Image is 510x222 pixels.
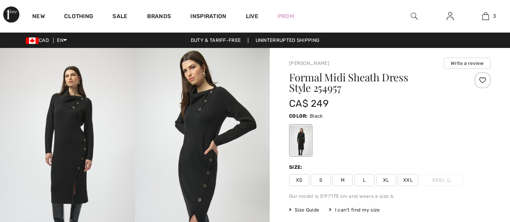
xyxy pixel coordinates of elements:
[333,174,353,186] span: M
[3,6,19,23] img: 1ère Avenue
[246,12,258,21] a: Live
[289,174,309,186] span: XS
[310,113,323,119] span: Black
[398,174,418,186] span: XXL
[411,11,418,21] img: search the website
[289,98,329,109] span: CA$ 249
[112,13,127,21] a: Sale
[289,206,319,214] span: Size Guide
[190,13,226,21] span: Inspiration
[289,113,308,119] span: Color:
[468,11,503,21] a: 3
[289,164,304,171] div: Size:
[444,58,491,69] button: Write a review
[311,174,331,186] span: S
[290,125,311,156] div: Black
[26,37,52,43] span: CAD
[447,11,454,21] img: My Info
[329,206,380,214] div: I can't find my size
[289,60,329,66] a: [PERSON_NAME]
[32,13,45,21] a: New
[447,178,451,182] img: ring-m.svg
[289,193,491,200] div: Our model is 5'9"/175 cm and wears a size 6.
[147,13,171,21] a: Brands
[64,13,93,21] a: Clothing
[278,12,294,21] a: Prom
[57,37,67,43] span: EN
[376,174,396,186] span: XL
[26,37,39,44] img: Canadian Dollar
[440,11,460,21] a: Sign In
[289,72,457,93] h1: Formal Midi Sheath Dress Style 254957
[354,174,375,186] span: L
[493,12,496,20] span: 3
[420,174,463,186] span: XXXL
[482,11,489,21] img: My Bag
